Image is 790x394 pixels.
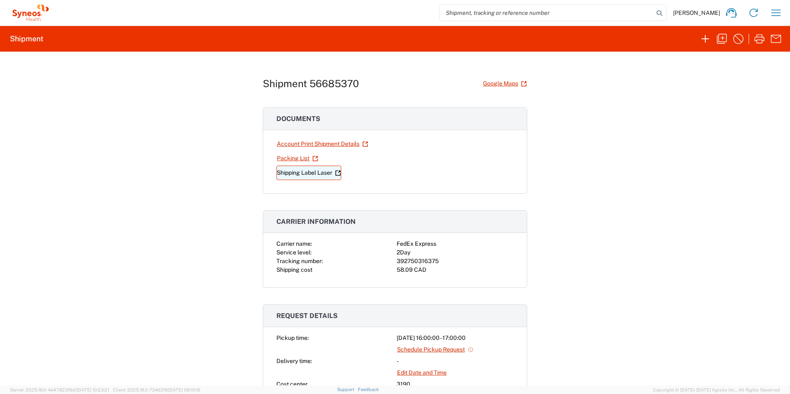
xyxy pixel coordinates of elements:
[276,115,320,123] span: Documents
[276,381,307,387] span: Cost center
[397,380,514,389] div: 3190
[397,366,447,380] a: Edit Date and Time
[483,76,527,91] a: Google Maps
[276,218,356,225] span: Carrier information
[168,387,200,392] span: [DATE] 08:10:16
[276,335,309,341] span: Pickup time:
[358,387,379,392] a: Feedback
[77,387,109,392] span: [DATE] 10:23:21
[10,34,43,44] h2: Shipment
[440,5,654,21] input: Shipment, tracking or reference number
[113,387,200,392] span: Client: 2025.18.0-7346316
[397,334,514,342] div: [DATE] 16:00:00 - 17:00:00
[653,386,780,394] span: Copyright © [DATE]-[DATE] Agistix Inc., All Rights Reserved
[276,166,341,180] a: Shipping Label Laser
[276,266,312,273] span: Shipping cost
[397,342,474,357] a: Schedule Pickup Request
[397,257,514,266] div: 392750316375
[397,248,514,257] div: 2Day
[397,266,514,274] div: 58.09 CAD
[276,240,312,247] span: Carrier name:
[276,151,319,166] a: Packing List
[276,312,338,320] span: Request details
[263,78,359,90] h1: Shipment 56685370
[397,357,514,366] div: -
[276,137,369,151] a: Account Print Shipment Details
[337,387,358,392] a: Support
[397,240,514,248] div: FedEx Express
[10,387,109,392] span: Server: 2025.18.0-4e47823f9d1
[276,358,312,364] span: Delivery time:
[276,249,312,256] span: Service level:
[276,258,323,264] span: Tracking number:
